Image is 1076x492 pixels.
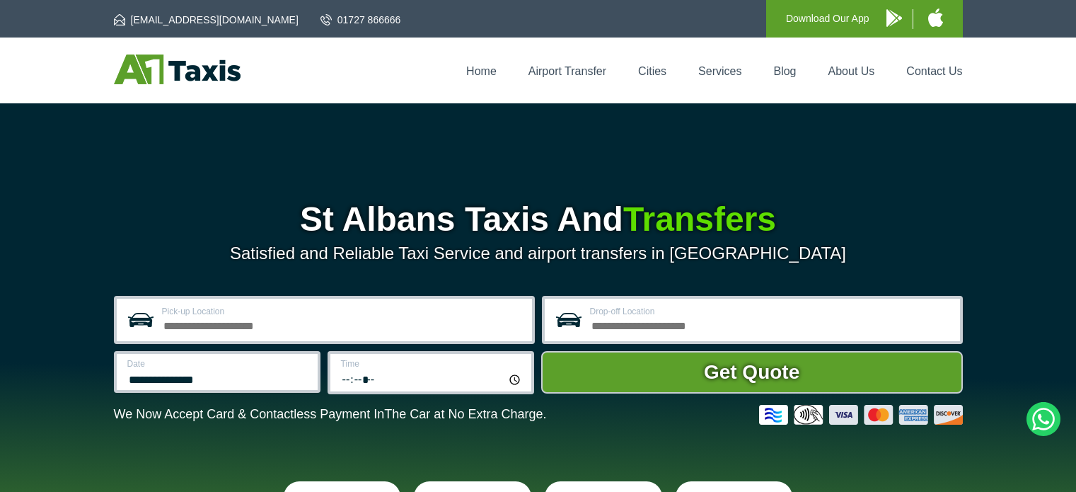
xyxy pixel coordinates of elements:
a: [EMAIL_ADDRESS][DOMAIN_NAME] [114,13,299,27]
span: Transfers [623,200,776,238]
a: Contact Us [906,65,962,77]
p: Satisfied and Reliable Taxi Service and airport transfers in [GEOGRAPHIC_DATA] [114,244,963,263]
label: Date [127,360,309,368]
a: Cities [638,65,666,77]
a: Home [466,65,497,77]
a: Services [698,65,741,77]
a: Blog [773,65,796,77]
label: Drop-off Location [590,307,951,316]
p: Download Our App [786,10,869,28]
a: 01727 866666 [320,13,401,27]
img: A1 Taxis St Albans LTD [114,55,241,84]
img: Credit And Debit Cards [759,405,963,425]
label: Pick-up Location [162,307,523,316]
img: A1 Taxis Android App [886,9,902,27]
img: A1 Taxis iPhone App [928,8,943,27]
label: Time [341,360,523,368]
a: About Us [828,65,875,77]
p: We Now Accept Card & Contactless Payment In [114,407,547,422]
span: The Car at No Extra Charge. [384,407,546,421]
h1: St Albans Taxis And [114,202,963,236]
a: Airport Transfer [528,65,606,77]
button: Get Quote [541,351,963,394]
